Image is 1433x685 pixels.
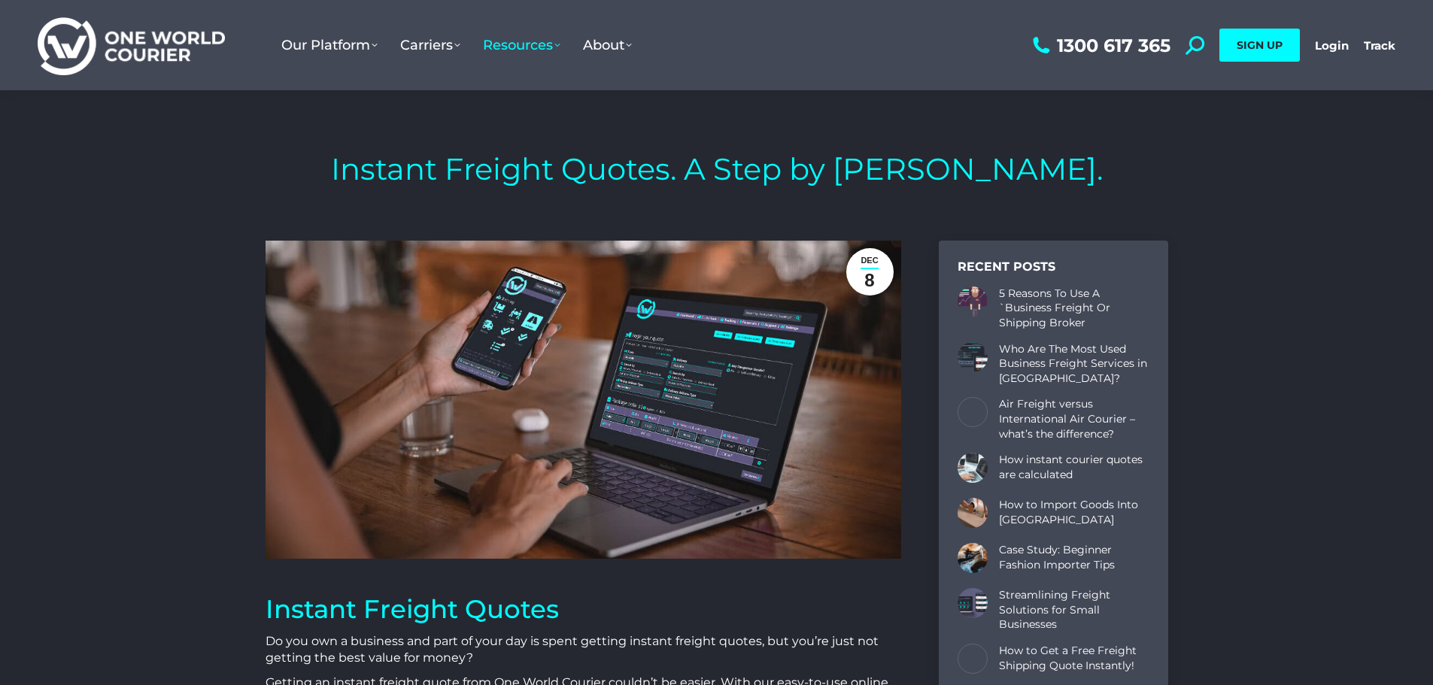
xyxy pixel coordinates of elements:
h1: Instant Freight Quotes. A Step by [PERSON_NAME]. [331,150,1103,188]
a: 5 Reasons To Use A `Business Freight Or Shipping Broker [999,286,1149,331]
span: SIGN UP [1237,38,1283,52]
a: Post image [958,397,988,427]
a: About [572,22,643,68]
a: Post image [958,498,988,528]
a: Post image [958,588,988,618]
a: Air Freight versus International Air Courier – what’s the difference? [999,397,1149,441]
a: Post image [958,453,988,483]
a: SIGN UP [1219,29,1300,62]
a: 1300 617 365 [1029,36,1170,55]
a: Post image [958,644,988,674]
span: Resources [483,37,560,53]
a: Track [1364,38,1395,53]
img: One World Courier [38,15,225,76]
a: Carriers [389,22,472,68]
a: Case Study: Beginner Fashion Importer Tips [999,543,1149,572]
a: How to Import Goods Into [GEOGRAPHIC_DATA] [999,498,1149,527]
a: Resources [472,22,572,68]
a: How instant courier quotes are calculated [999,453,1149,482]
a: Dec8 [846,248,894,296]
span: About [583,37,632,53]
a: How to Get a Free Freight Shipping Quote Instantly! [999,644,1149,673]
a: Our Platform [270,22,389,68]
a: Login [1315,38,1349,53]
span: Dec [861,253,878,268]
span: Our Platform [281,37,378,53]
a: Post image [958,543,988,573]
a: Who Are The Most Used Business Freight Services in [GEOGRAPHIC_DATA]? [999,342,1149,386]
p: Do you own a business and part of your day is spent getting instant freight quotes, but you’re ju... [266,633,901,667]
a: Post image [958,342,988,372]
img: Freight Tech. Man on laptop mobile phone, freight quotes One World Courier [266,241,901,559]
h1: Instant Freight Quotes [266,593,901,626]
div: Recent Posts [958,259,1149,275]
a: Post image [958,286,988,317]
a: Streamlining Freight Solutions for Small Businesses [999,588,1149,632]
span: Carriers [400,37,460,53]
span: 8 [864,269,874,291]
